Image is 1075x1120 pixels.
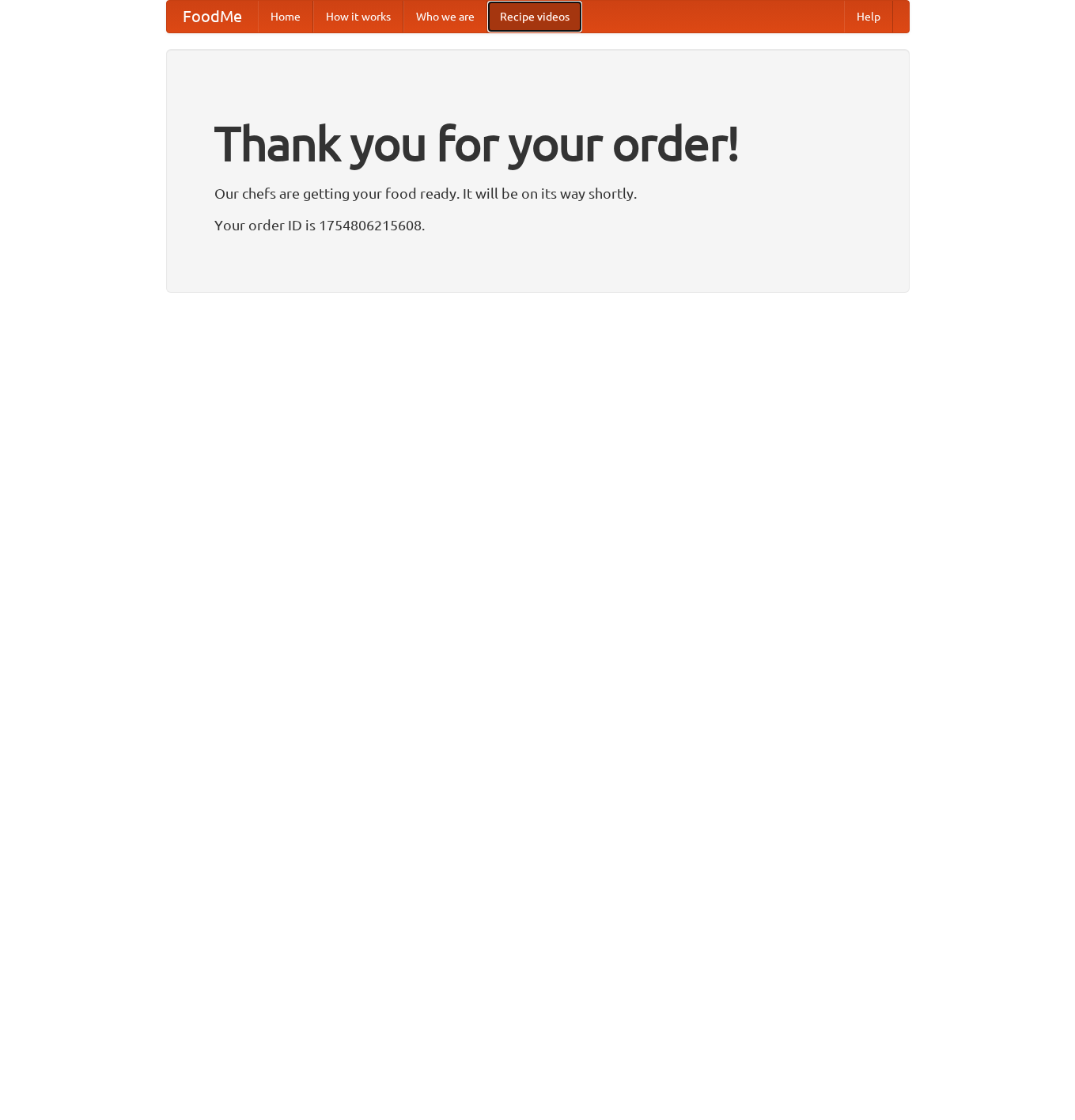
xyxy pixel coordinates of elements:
[214,213,861,237] p: Your order ID is 1754806215608.
[258,1,313,32] a: Home
[214,105,861,181] h1: Thank you for your order!
[167,1,258,32] a: FoodMe
[844,1,893,32] a: Help
[313,1,403,32] a: How it works
[487,1,582,32] a: Recipe videos
[214,181,861,205] p: Our chefs are getting your food ready. It will be on its way shortly.
[403,1,487,32] a: Who we are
